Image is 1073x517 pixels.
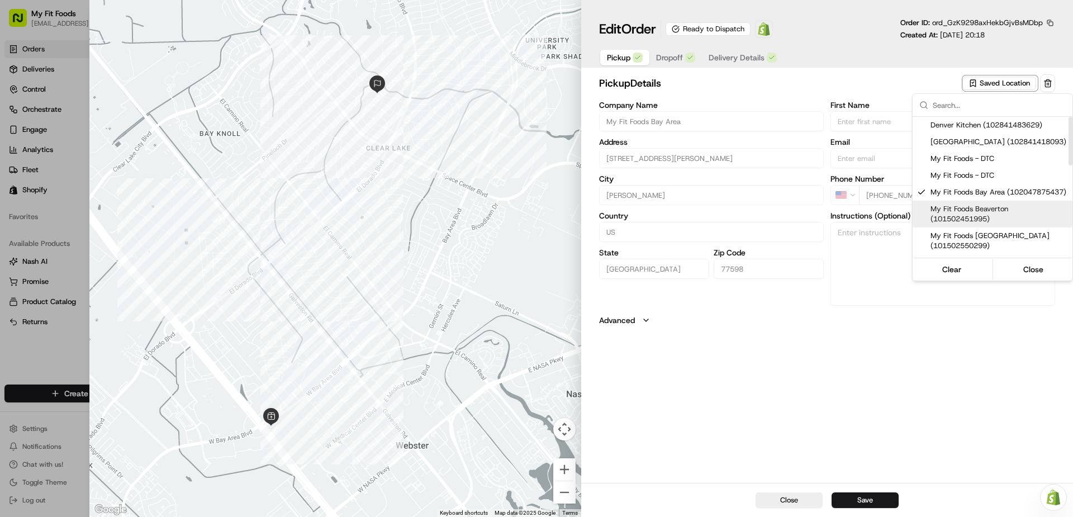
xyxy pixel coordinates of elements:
span: [GEOGRAPHIC_DATA] (102841418093) [930,137,1068,147]
span: My Fit Foods - DTC [930,154,1068,164]
div: Suggestions [913,117,1072,281]
a: 💻API Documentation [90,158,184,178]
span: Pylon [111,189,135,198]
span: My Fit Foods - DTC [930,170,1068,181]
button: Close [995,262,1072,277]
div: 💻 [94,163,103,172]
button: Clear [914,262,990,277]
span: My Fit Foods Beaverton (101502451995) [930,204,1068,224]
img: Nash [11,11,34,34]
div: We're available if you need us! [38,118,141,127]
span: API Documentation [106,162,179,173]
a: Powered byPylon [79,189,135,198]
input: Got a question? Start typing here... [29,72,201,84]
span: My Fit Foods [GEOGRAPHIC_DATA] (101502550299) [930,231,1068,251]
p: Welcome 👋 [11,45,203,63]
input: Search... [933,94,1066,116]
span: Denver Kitchen (102841483629) [930,120,1068,130]
span: My Fit Foods Bay Area (102047875437) [930,187,1068,197]
div: 📗 [11,163,20,172]
span: Knowledge Base [22,162,86,173]
img: 1736555255976-a54dd68f-1ca7-489b-9aae-adbdc363a1c4 [11,107,31,127]
div: Start new chat [38,107,183,118]
button: Start new chat [190,110,203,124]
a: 📗Knowledge Base [7,158,90,178]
